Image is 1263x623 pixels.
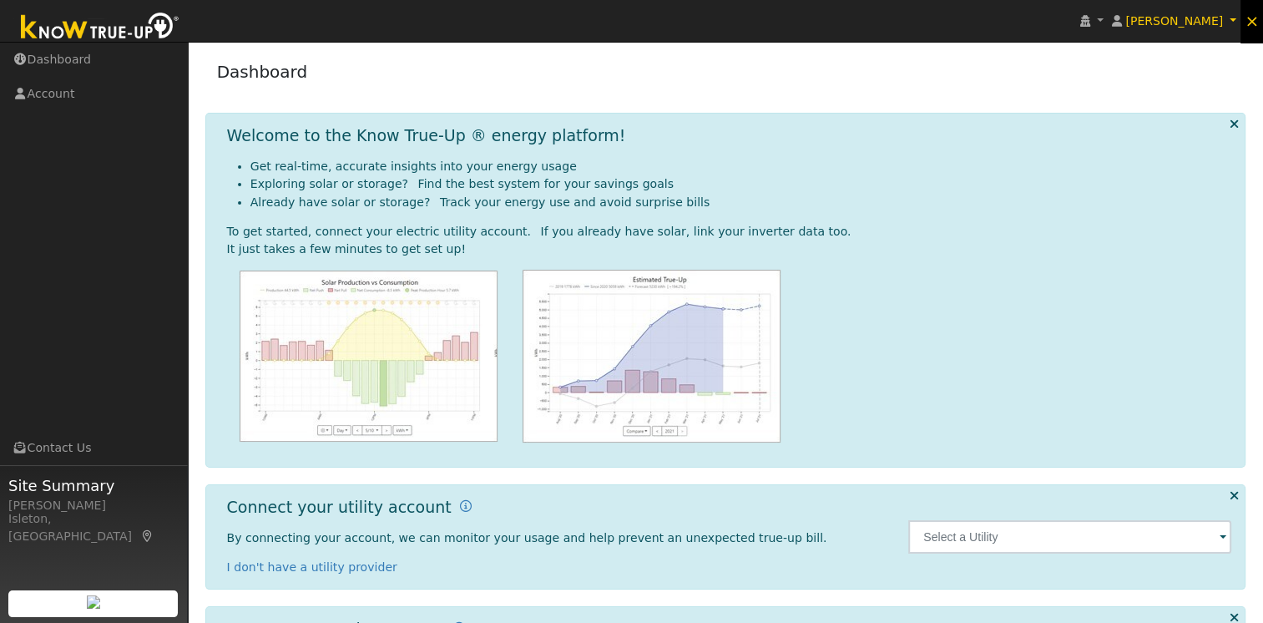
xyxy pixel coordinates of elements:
[1245,11,1259,31] span: ×
[227,560,397,574] a: I don't have a utility provider
[227,223,1232,241] div: To get started, connect your electric utility account. If you already have solar, link your inver...
[8,510,179,545] div: Isleton, [GEOGRAPHIC_DATA]
[8,474,179,497] span: Site Summary
[227,126,626,145] h1: Welcome to the Know True-Up ® energy platform!
[13,9,188,47] img: Know True-Up
[217,62,308,82] a: Dashboard
[250,158,1232,175] li: Get real-time, accurate insights into your energy usage
[87,595,100,609] img: retrieve
[1125,14,1223,28] span: [PERSON_NAME]
[8,497,179,514] div: [PERSON_NAME]
[908,520,1231,554] input: Select a Utility
[227,531,827,544] span: By connecting your account, we can monitor your usage and help prevent an unexpected true-up bill.
[227,241,1232,258] div: It just takes a few minutes to get set up!
[250,194,1232,211] li: Already have solar or storage? Track your energy use and avoid surprise bills
[140,529,155,543] a: Map
[227,498,452,517] h1: Connect your utility account
[250,175,1232,193] li: Exploring solar or storage? Find the best system for your savings goals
